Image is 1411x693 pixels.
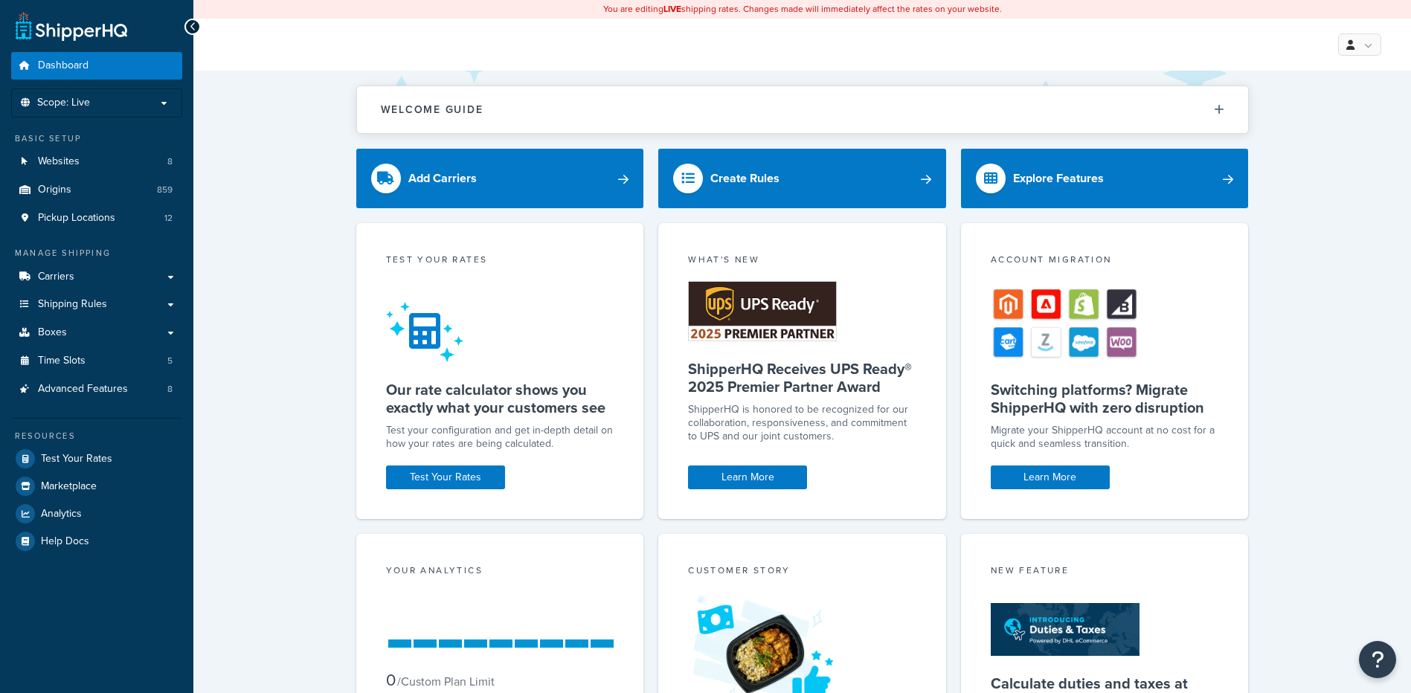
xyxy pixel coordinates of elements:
span: 859 [157,184,173,196]
span: Test Your Rates [41,453,112,465]
span: Marketplace [41,480,97,493]
span: Boxes [38,326,67,339]
span: Analytics [41,508,82,520]
a: Analytics [11,500,182,527]
span: 5 [167,355,173,367]
div: Explore Features [1013,168,1104,189]
span: Websites [38,155,80,168]
span: 8 [167,155,173,168]
a: Test Your Rates [386,465,505,489]
span: Advanced Features [38,383,128,396]
div: Account Migration [991,253,1219,270]
h5: Our rate calculator shows you exactly what your customers see [386,381,614,416]
div: Add Carriers [408,168,477,189]
a: Pickup Locations12 [11,204,182,232]
a: Add Carriers [356,149,644,208]
small: / Custom Plan Limit [397,673,495,690]
li: Advanced Features [11,375,182,403]
div: Your Analytics [386,564,614,581]
a: Learn More [688,465,807,489]
div: Manage Shipping [11,247,182,260]
div: Customer Story [688,564,916,581]
a: Learn More [991,465,1110,489]
a: Dashboard [11,52,182,80]
span: 12 [164,212,173,225]
span: Shipping Rules [38,298,107,311]
span: Pickup Locations [38,212,115,225]
a: Carriers [11,263,182,291]
span: Scope: Live [37,97,90,109]
li: Origins [11,176,182,204]
a: Explore Features [961,149,1249,208]
h5: ShipperHQ Receives UPS Ready® 2025 Premier Partner Award [688,360,916,396]
span: Origins [38,184,71,196]
li: Pickup Locations [11,204,182,232]
div: Resources [11,430,182,442]
h2: Welcome Guide [381,104,483,115]
a: Advanced Features8 [11,375,182,403]
div: What's New [688,253,916,270]
a: Boxes [11,319,182,346]
span: 8 [167,383,173,396]
div: Test your rates [386,253,614,270]
p: ShipperHQ is honored to be recognized for our collaboration, responsiveness, and commitment to UP... [688,403,916,443]
a: Test Your Rates [11,445,182,472]
div: Basic Setup [11,132,182,145]
div: New Feature [991,564,1219,581]
span: Carriers [38,271,74,283]
li: Websites [11,148,182,175]
button: Welcome Guide [357,86,1248,133]
button: Open Resource Center [1359,641,1396,678]
a: Time Slots5 [11,347,182,375]
span: 0 [386,668,396,692]
a: Help Docs [11,528,182,555]
h5: Switching platforms? Migrate ShipperHQ with zero disruption [991,381,1219,416]
a: Websites8 [11,148,182,175]
li: Time Slots [11,347,182,375]
a: Shipping Rules [11,291,182,318]
div: Test your configuration and get in-depth detail on how your rates are being calculated. [386,424,614,451]
b: LIVE [663,2,681,16]
span: Help Docs [41,535,89,548]
a: Origins859 [11,176,182,204]
a: Marketplace [11,473,182,500]
span: Time Slots [38,355,86,367]
div: Create Rules [710,168,780,189]
span: Dashboard [38,59,89,72]
div: Migrate your ShipperHQ account at no cost for a quick and seamless transition. [991,424,1219,451]
a: Create Rules [658,149,946,208]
